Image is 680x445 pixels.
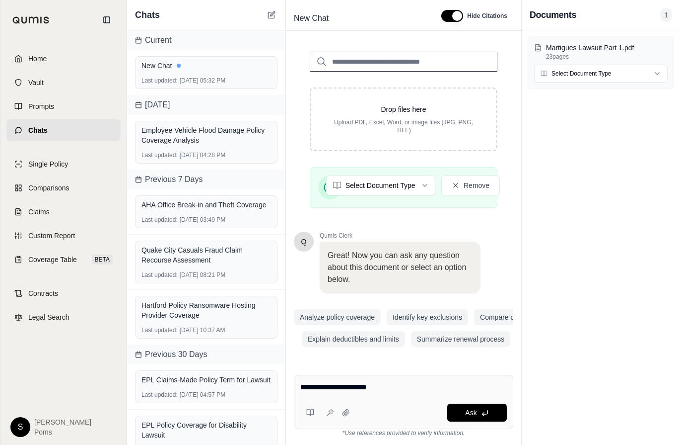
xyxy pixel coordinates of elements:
button: Summarize renewal process [411,331,511,347]
div: [DATE] 08:21 PM [141,271,271,279]
span: Comparisons [28,183,69,193]
span: [PERSON_NAME] [34,417,91,427]
a: Comparisons [6,177,121,199]
span: Single Policy [28,159,68,169]
div: [DATE] 05:32 PM [141,77,271,85]
span: Coverage Table [28,255,77,265]
div: Previous 30 Days [127,345,285,364]
span: Qumis Clerk [320,232,480,240]
div: S [10,417,30,437]
span: Legal Search [28,312,69,322]
span: 1 [660,8,672,22]
span: New Chat [290,10,333,26]
a: Chats [6,119,121,141]
div: Edit Title [290,10,429,26]
span: Last updated: [141,326,178,334]
div: New Chat [141,61,271,71]
span: Chats [135,8,160,22]
span: Poms [34,427,91,437]
span: Last updated: [141,151,178,159]
button: Compare coverage to industry standards [474,309,612,325]
a: Prompts [6,95,121,117]
img: Qumis Logo [12,16,50,24]
div: EPL Claims-Made Policy Term for Lawsuit [141,375,271,385]
span: Prompts [28,101,54,111]
p: Great! Now you can ask any question about this document or select an option below. [328,250,473,285]
span: Last updated: [141,271,178,279]
div: Previous 7 Days [127,170,285,189]
div: EPL Policy Coverage for Disability Lawsuit [141,420,271,440]
span: Contracts [28,288,58,298]
p: 23 pages [546,53,668,61]
p: Martigues Lawsuit Part 1.pdf [546,43,668,53]
button: Collapse sidebar [99,12,115,28]
a: Legal Search [6,306,121,328]
button: Martigues Lawsuit Part 1.pdf23pages [534,43,668,61]
span: Hello [301,237,307,247]
a: Single Policy [6,153,121,175]
a: Vault [6,72,121,93]
div: *Use references provided to verify information. [294,429,513,437]
div: [DATE] 04:57 PM [141,391,271,399]
span: BETA [92,255,113,265]
div: Hartford Policy Ransomware Hosting Provider Coverage [141,300,271,320]
div: Quake City Casuals Fraud Claim Recourse Assessment [141,245,271,265]
button: Remove [441,176,500,195]
a: Coverage TableBETA [6,249,121,270]
span: Home [28,54,47,64]
p: Upload PDF, Excel, Word, or image files (JPG, PNG, TIFF) [327,118,480,134]
button: Ask [447,404,507,422]
span: Claims [28,207,50,217]
span: Custom Report [28,231,75,241]
span: Last updated: [141,216,178,224]
div: Employee Vehicle Flood Damage Policy Coverage Analysis [141,125,271,145]
span: Chats [28,125,48,135]
a: Home [6,48,121,70]
div: [DATE] [127,95,285,115]
a: Custom Report [6,225,121,247]
a: Claims [6,201,121,223]
div: [DATE] 03:49 PM [141,216,271,224]
a: Contracts [6,282,121,304]
div: AHA Office Break-in and Theft Coverage [141,200,271,210]
button: Analyze policy coverage [294,309,381,325]
div: Current [127,30,285,50]
span: Ask [465,409,476,417]
button: New Chat [266,9,277,21]
span: Last updated: [141,77,178,85]
div: [DATE] 10:37 AM [141,326,271,334]
span: Hide Citations [467,12,507,20]
button: Explain deductibles and limits [302,331,405,347]
div: [DATE] 04:28 PM [141,151,271,159]
p: Drop files here [327,104,480,114]
h3: Documents [530,8,576,22]
span: Vault [28,78,44,88]
span: Last updated: [141,391,178,399]
button: Identify key exclusions [387,309,468,325]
